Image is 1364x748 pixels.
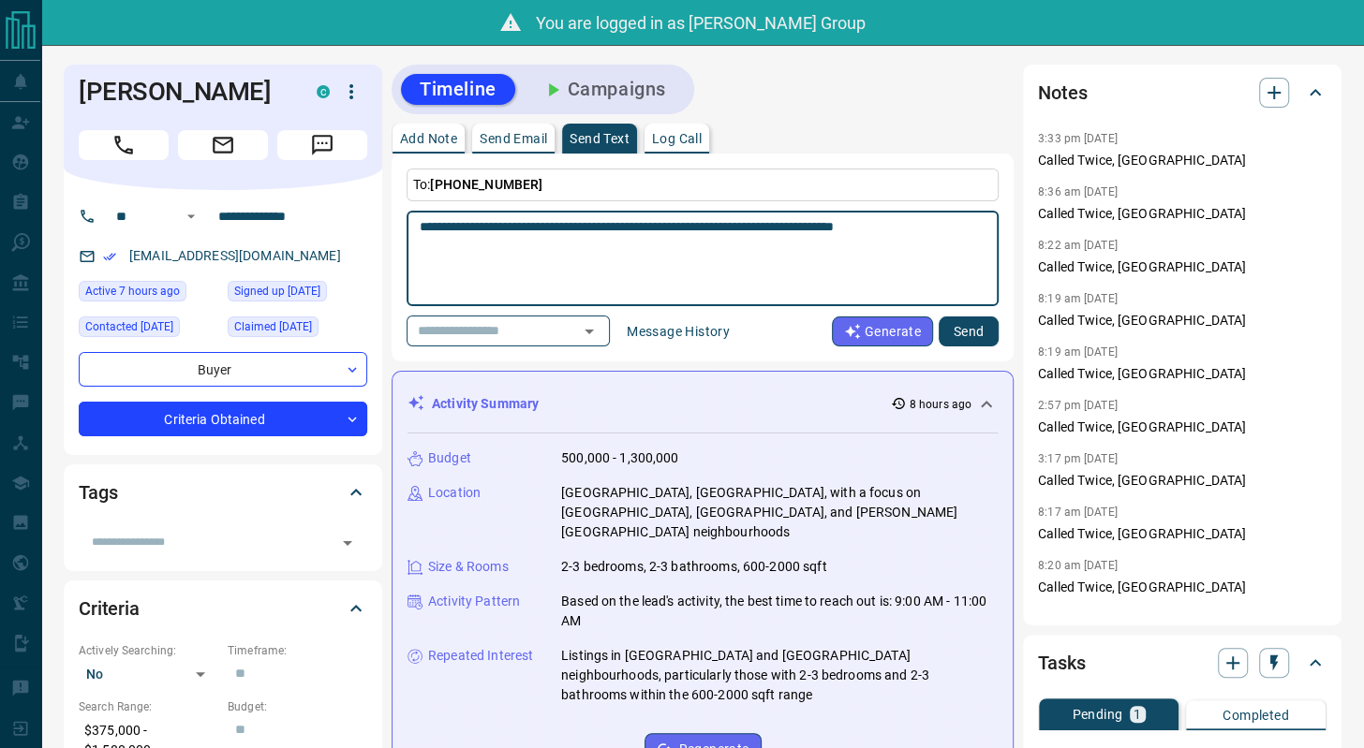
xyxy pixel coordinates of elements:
button: Open [576,318,602,345]
p: Called Twice, [GEOGRAPHIC_DATA] [1038,151,1327,170]
p: 8:36 am [DATE] [1038,185,1118,198]
button: Generate [832,316,933,346]
p: Called Twice, [GEOGRAPHIC_DATA] [1038,364,1327,384]
p: 8:19 am [DATE] [1038,345,1118,359]
div: Wed Aug 13 2025 [79,281,218,307]
span: [PHONE_NUMBER] [430,177,542,192]
p: Completed [1223,709,1289,722]
p: Add Note [400,132,457,145]
p: Search Range: [79,698,218,715]
p: Location [428,483,481,503]
p: 500,000 - 1,300,000 [561,448,679,468]
button: Timeline [401,74,515,105]
span: Active 7 hours ago [85,282,180,301]
div: Mon Jun 23 2025 [79,316,218,343]
p: Called Twice, [GEOGRAPHIC_DATA] [1038,578,1327,597]
p: Budget: [228,698,367,715]
h2: Notes [1038,78,1087,108]
button: Open [180,205,202,227]
button: Send [939,316,999,346]
p: 3:17 pm [DATE] [1038,452,1118,465]
p: Actively Searching: [79,642,218,659]
p: 9:15 am [DATE] [1038,612,1118,625]
a: [EMAIL_ADDRESS][DOMAIN_NAME] [129,248,341,263]
div: Mon Jun 23 2025 [228,281,367,307]
div: No [79,659,218,689]
p: Activity Summary [432,394,539,414]
p: Activity Pattern [428,592,520,611]
p: Size & Rooms [428,557,509,577]
button: Open [334,530,361,556]
p: Called Twice, [GEOGRAPHIC_DATA] [1038,418,1327,437]
div: condos.ca [317,85,330,98]
div: Mon Jun 23 2025 [228,316,367,343]
p: Listings in [GEOGRAPHIC_DATA] and [GEOGRAPHIC_DATA] neighbourhoods, particularly those with 2-3 b... [561,646,998,705]
p: Called Twice, [GEOGRAPHIC_DATA] [1038,471,1327,491]
p: 8:22 am [DATE] [1038,239,1118,252]
p: Called Twice, [GEOGRAPHIC_DATA] [1038,311,1327,330]
button: Message History [615,316,741,346]
p: 1 [1134,708,1141,721]
p: 8:17 am [DATE] [1038,506,1118,519]
p: Repeated Interest [428,646,533,666]
span: Signed up [DATE] [234,282,320,301]
div: Activity Summary8 hours ago [408,387,998,421]
p: Log Call [652,132,702,145]
p: 2-3 bedrooms, 2-3 bathrooms, 600-2000 sqft [561,557,827,577]
div: Criteria Obtained [79,402,367,436]
div: Notes [1038,70,1327,115]
p: Called Twice, [GEOGRAPHIC_DATA] [1038,524,1327,544]
h2: Tags [79,477,117,507]
p: 2:57 pm [DATE] [1038,399,1118,412]
span: Message [277,130,367,160]
h2: Tasks [1038,648,1085,678]
div: Criteria [79,586,367,631]
div: Tags [79,470,367,515]
span: Contacted [DATE] [85,317,173,336]
span: Claimed [DATE] [234,317,312,336]
p: 8 hours ago [910,396,971,413]
p: 8:19 am [DATE] [1038,292,1118,305]
p: [GEOGRAPHIC_DATA], [GEOGRAPHIC_DATA], with a focus on [GEOGRAPHIC_DATA], [GEOGRAPHIC_DATA], and [... [561,483,998,542]
p: Send Text [570,132,630,145]
span: You are logged in as [PERSON_NAME] Group [536,13,866,33]
p: Called Twice, [GEOGRAPHIC_DATA] [1038,204,1327,224]
p: Called Twice, [GEOGRAPHIC_DATA] [1038,257,1327,277]
div: Tasks [1038,640,1327,685]
p: Based on the lead's activity, the best time to reach out is: 9:00 AM - 11:00 AM [561,592,998,631]
p: Pending [1072,708,1122,721]
button: Campaigns [523,74,685,105]
span: Call [79,130,169,160]
p: 8:20 am [DATE] [1038,559,1118,572]
p: Budget [428,448,471,468]
h2: Criteria [79,594,140,623]
span: Email [178,130,268,160]
h1: [PERSON_NAME] [79,77,289,107]
p: 3:33 pm [DATE] [1038,132,1118,145]
div: Buyer [79,352,367,387]
p: Timeframe: [228,642,367,659]
p: To: [407,169,999,201]
svg: Email Verified [103,250,116,263]
p: Send Email [480,132,547,145]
